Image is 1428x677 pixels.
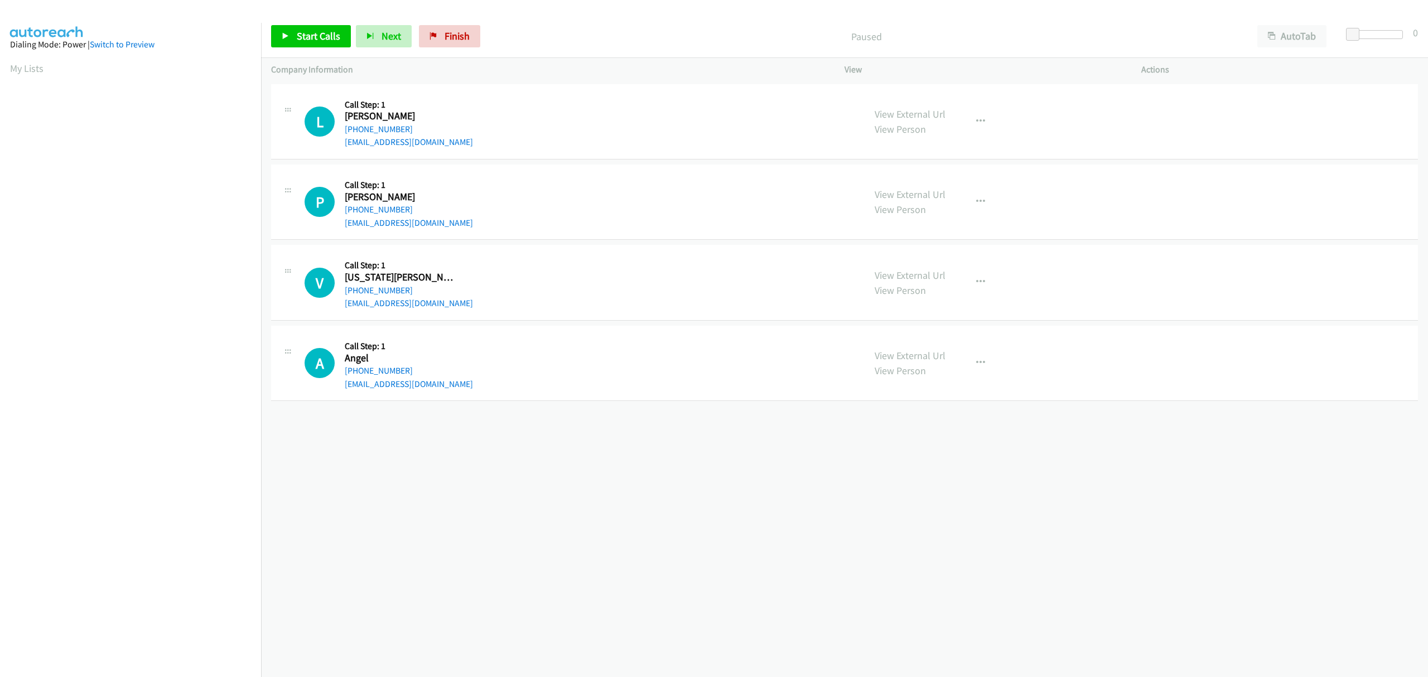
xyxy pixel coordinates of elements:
div: The call is yet to be attempted [305,348,335,378]
h5: Call Step: 1 [345,99,473,110]
h5: Call Step: 1 [345,260,473,271]
h2: [PERSON_NAME] [345,110,455,123]
h1: A [305,348,335,378]
h2: Angel [345,352,455,365]
a: Finish [419,25,480,47]
a: [EMAIL_ADDRESS][DOMAIN_NAME] [345,137,473,147]
h2: [PERSON_NAME] [345,191,455,204]
iframe: Dialpad [10,86,261,616]
p: Actions [1141,63,1418,76]
div: The call is yet to be attempted [305,187,335,217]
span: Finish [445,30,470,42]
h5: Call Step: 1 [345,341,473,352]
h2: [US_STATE][PERSON_NAME] [345,271,455,284]
p: Paused [495,29,1237,44]
p: View [845,63,1121,76]
a: View External Url [875,349,945,362]
span: Start Calls [297,30,340,42]
a: View External Url [875,108,945,120]
button: AutoTab [1257,25,1326,47]
h1: P [305,187,335,217]
a: View Person [875,203,926,216]
span: Next [382,30,401,42]
a: [PHONE_NUMBER] [345,124,413,134]
div: The call is yet to be attempted [305,107,335,137]
a: Start Calls [271,25,351,47]
div: Delay between calls (in seconds) [1352,30,1403,39]
h5: Call Step: 1 [345,180,473,191]
a: [EMAIL_ADDRESS][DOMAIN_NAME] [345,379,473,389]
a: View Person [875,364,926,377]
a: Switch to Preview [90,39,155,50]
a: My Lists [10,62,44,75]
a: View External Url [875,188,945,201]
a: [PHONE_NUMBER] [345,365,413,376]
a: View Person [875,284,926,297]
a: View External Url [875,269,945,282]
p: Company Information [271,63,824,76]
h1: V [305,268,335,298]
div: Dialing Mode: Power | [10,38,251,51]
h1: L [305,107,335,137]
div: 0 [1413,25,1418,40]
a: [PHONE_NUMBER] [345,285,413,296]
a: [EMAIL_ADDRESS][DOMAIN_NAME] [345,217,473,228]
a: [PHONE_NUMBER] [345,204,413,215]
div: The call is yet to be attempted [305,268,335,298]
button: Next [356,25,412,47]
a: [EMAIL_ADDRESS][DOMAIN_NAME] [345,298,473,308]
a: View Person [875,123,926,136]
